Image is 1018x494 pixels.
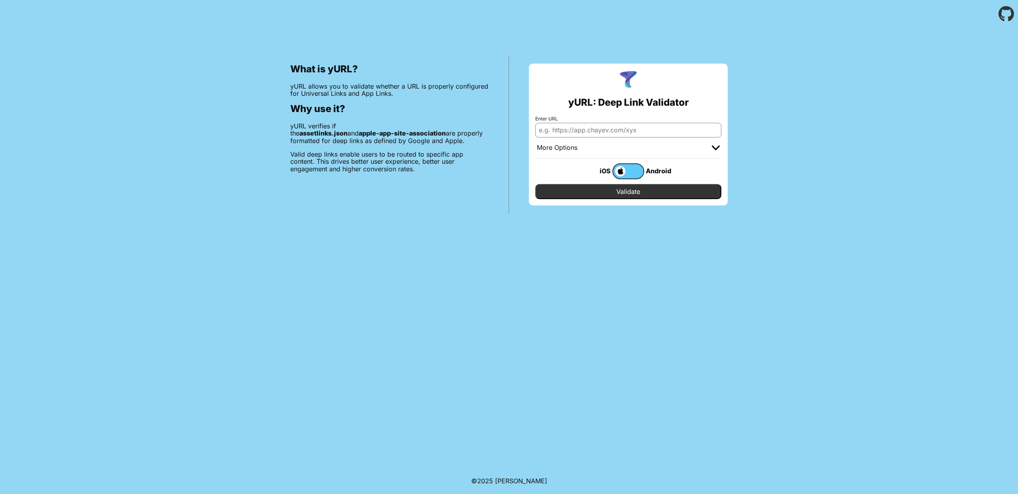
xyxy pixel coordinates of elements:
h2: Why use it? [290,103,489,114]
div: iOS [581,166,612,176]
div: Android [644,166,676,176]
p: yURL allows you to validate whether a URL is properly configured for Universal Links and App Links. [290,83,489,97]
p: yURL verifies if the and are properly formatted for deep links as defined by Google and Apple. [290,122,489,144]
img: chevron [712,145,720,150]
input: e.g. https://app.chayev.com/xyx [535,123,721,137]
div: More Options [537,144,577,152]
a: Michael Ibragimchayev's Personal Site [495,477,547,485]
input: Validate [535,184,721,199]
footer: © [471,468,547,494]
span: 2025 [477,477,493,485]
h2: What is yURL? [290,64,489,75]
b: apple-app-site-association [359,129,446,137]
h2: yURL: Deep Link Validator [568,97,689,108]
img: yURL Logo [618,70,639,91]
p: Valid deep links enable users to be routed to specific app content. This drives better user exper... [290,151,489,172]
label: Enter URL [535,116,721,122]
b: assetlinks.json [299,129,348,137]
